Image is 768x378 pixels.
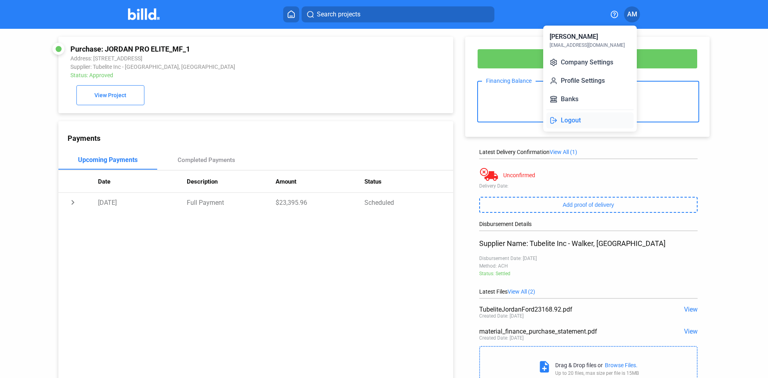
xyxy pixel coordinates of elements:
[550,32,598,42] div: [PERSON_NAME]
[546,54,634,70] button: Company Settings
[546,73,634,89] button: Profile Settings
[546,91,634,107] button: Banks
[550,42,625,49] div: [EMAIL_ADDRESS][DOMAIN_NAME]
[546,112,634,128] button: Logout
